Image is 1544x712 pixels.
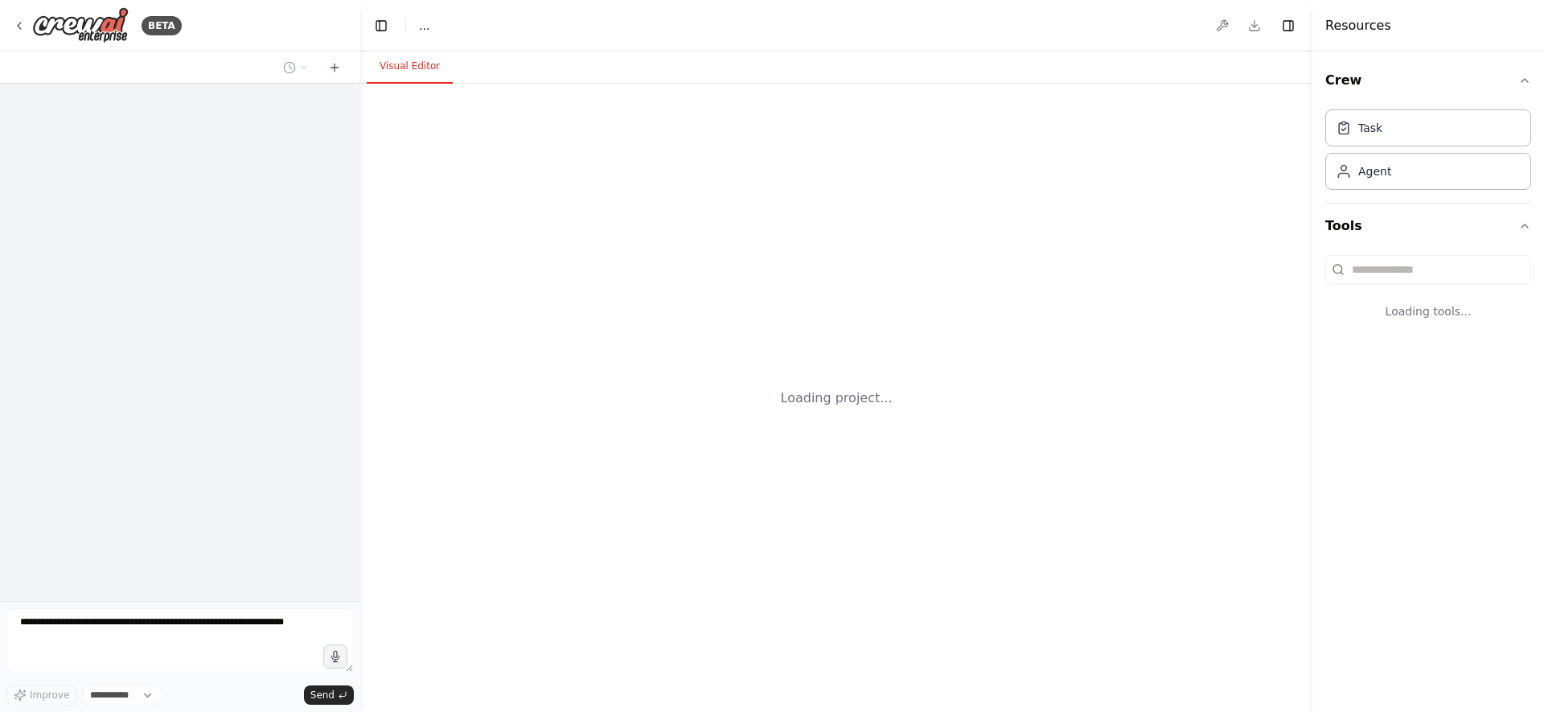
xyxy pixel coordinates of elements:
[370,14,392,37] button: Hide left sidebar
[323,644,347,669] button: Click to speak your automation idea
[1325,58,1531,103] button: Crew
[1325,103,1531,203] div: Crew
[781,389,893,408] div: Loading project...
[6,685,76,706] button: Improve
[1325,204,1531,249] button: Tools
[419,18,429,34] span: ...
[322,58,347,77] button: Start a new chat
[1325,249,1531,345] div: Tools
[277,58,315,77] button: Switch to previous chat
[142,16,182,35] div: BETA
[304,685,354,705] button: Send
[1325,290,1531,332] div: Loading tools...
[30,689,69,702] span: Improve
[367,50,453,84] button: Visual Editor
[419,18,429,34] nav: breadcrumb
[32,7,129,43] img: Logo
[1358,120,1382,136] div: Task
[1358,163,1391,179] div: Agent
[1325,16,1391,35] h4: Resources
[1277,14,1300,37] button: Hide right sidebar
[310,689,335,702] span: Send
